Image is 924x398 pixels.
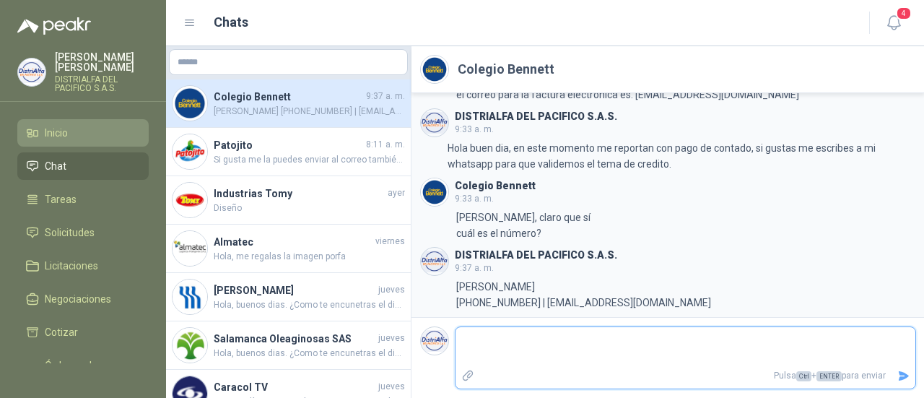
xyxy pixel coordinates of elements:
a: Company LogoPatojito8:11 a. m.Si gusta me la puedes enviar al correo también o a mi whatsapp [166,128,411,176]
span: 9:37 a. m. [455,263,494,273]
span: 8:11 a. m. [366,138,405,152]
a: Company LogoAlmatecviernesHola, me regalas la imagen porfa [166,225,411,273]
img: Company Logo [173,231,207,266]
p: Hola buen dia, en este momento me reportan con pago de contado, si gustas me escribes a mi whatsa... [448,140,916,172]
p: Pulsa + para enviar [480,363,892,389]
h4: Almatec [214,234,372,250]
span: Negociaciones [45,291,111,307]
h3: DISTRIALFA DEL PACIFICO S.A.S. [455,251,617,259]
h3: Colegio Bennett [455,182,536,190]
img: Company Logo [421,109,448,137]
img: Company Logo [421,327,448,355]
button: 4 [881,10,907,36]
img: Company Logo [421,178,448,206]
a: Solicitudes [17,219,149,246]
img: Company Logo [421,56,448,83]
span: jueves [378,283,405,297]
span: viernes [375,235,405,248]
a: Inicio [17,119,149,147]
h4: Patojito [214,137,363,153]
span: Solicitudes [45,225,95,241]
span: Diseño [214,202,405,215]
span: 4 [896,7,912,20]
img: Company Logo [421,248,448,275]
img: Company Logo [18,59,45,86]
a: Tareas [17,186,149,213]
span: ayer [388,186,405,200]
a: Company LogoIndustrias TomyayerDiseño [166,176,411,225]
p: [PERSON_NAME] [PHONE_NUMBER] | [EMAIL_ADDRESS][DOMAIN_NAME] [456,279,711,311]
p: [PERSON_NAME] [PERSON_NAME] [55,52,149,72]
h4: Caracol TV [214,379,375,395]
h4: Colegio Bennett [214,89,363,105]
h4: Salamanca Oleaginosas SAS [214,331,375,347]
span: Ctrl [796,371,811,381]
span: Licitaciones [45,258,98,274]
span: [PERSON_NAME] [PHONE_NUMBER] | [EMAIL_ADDRESS][DOMAIN_NAME] [214,105,405,118]
h4: Industrias Tomy [214,186,385,202]
span: Hola, me regalas la imagen porfa [214,250,405,264]
span: jueves [378,332,405,345]
a: Company LogoSalamanca Oleaginosas SASjuevesHola, buenos dias. ¿Como te encunetras el dia [PERSON_... [166,321,411,370]
h3: DISTRIALFA DEL PACIFICO S.A.S. [455,113,617,121]
img: Company Logo [173,183,207,217]
img: Logo peakr [17,17,91,35]
span: Cotizar [45,324,78,340]
a: Company LogoColegio Bennett9:37 a. m.[PERSON_NAME] [PHONE_NUMBER] | [EMAIL_ADDRESS][DOMAIN_NAME] [166,79,411,128]
span: Hola, buenos dias. ¿Como te encunetras el dia [PERSON_NAME][DATE]? Mi nombre es [PERSON_NAME], es... [214,347,405,360]
a: Company Logo[PERSON_NAME]juevesHola, buenos dias. ¿Como te encunetras el dia [PERSON_NAME][DATE]?... [166,273,411,321]
span: Si gusta me la puedes enviar al correo también o a mi whatsapp [214,153,405,167]
a: Órdenes de Compra [17,352,149,395]
button: Enviar [892,363,915,389]
span: Chat [45,158,66,174]
span: jueves [378,380,405,394]
h2: Colegio Bennett [458,59,554,79]
h1: Chats [214,12,248,33]
span: ENTER [816,371,842,381]
p: [PERSON_NAME], claro que sí cuál es el número? [456,209,593,241]
span: Órdenes de Compra [45,358,135,389]
span: Tareas [45,191,77,207]
img: Company Logo [173,134,207,169]
span: Hola, buenos dias. ¿Como te encunetras el dia [PERSON_NAME][DATE]? Mi nombre es [PERSON_NAME], es... [214,298,405,312]
a: Chat [17,152,149,180]
a: Cotizar [17,319,149,346]
span: 9:33 a. m. [455,194,494,204]
img: Company Logo [173,280,207,314]
span: 9:33 a. m. [455,124,494,134]
span: 9:37 a. m. [366,90,405,103]
span: Inicio [45,125,68,141]
p: DISTRIALFA DEL PACIFICO S.A.S. [55,75,149,92]
img: Company Logo [173,86,207,121]
a: Negociaciones [17,285,149,313]
label: Adjuntar archivos [456,363,480,389]
h4: [PERSON_NAME] [214,282,375,298]
img: Company Logo [173,328,207,363]
a: Licitaciones [17,252,149,280]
